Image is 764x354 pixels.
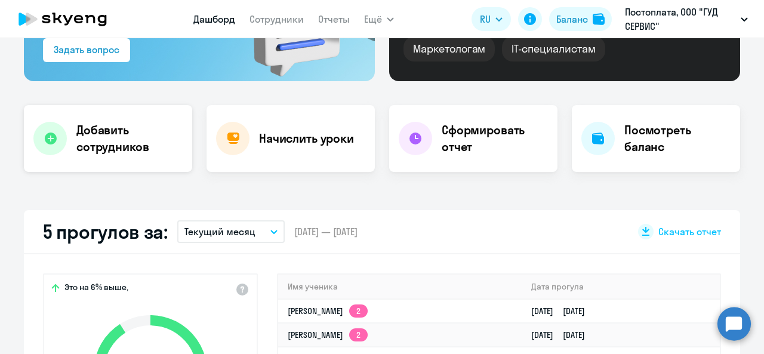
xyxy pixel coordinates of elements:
[318,13,350,25] a: Отчеты
[364,7,394,31] button: Ещё
[43,38,130,62] button: Задать вопрос
[76,122,183,155] h4: Добавить сотрудников
[442,122,548,155] h4: Сформировать отчет
[624,122,731,155] h4: Посмотреть баланс
[177,220,285,243] button: Текущий месяц
[403,36,495,61] div: Маркетологам
[619,5,754,33] button: Постоплата, ООО "ГУД СЕРВИС"
[64,282,128,296] span: Это на 6% выше,
[531,330,594,340] a: [DATE][DATE]
[288,330,368,340] a: [PERSON_NAME]2
[502,36,605,61] div: IT-специалистам
[556,12,588,26] div: Баланс
[288,306,368,316] a: [PERSON_NAME]2
[349,304,368,318] app-skyeng-badge: 2
[364,12,382,26] span: Ещё
[249,13,304,25] a: Сотрудники
[593,13,605,25] img: balance
[278,275,522,299] th: Имя ученика
[549,7,612,31] button: Балансbalance
[480,12,491,26] span: RU
[193,13,235,25] a: Дашборд
[259,130,354,147] h4: Начислить уроки
[472,7,511,31] button: RU
[522,275,720,299] th: Дата прогула
[294,225,358,238] span: [DATE] — [DATE]
[43,220,168,244] h2: 5 прогулов за:
[625,5,736,33] p: Постоплата, ООО "ГУД СЕРВИС"
[184,224,255,239] p: Текущий месяц
[349,328,368,341] app-skyeng-badge: 2
[54,42,119,57] div: Задать вопрос
[658,225,721,238] span: Скачать отчет
[531,306,594,316] a: [DATE][DATE]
